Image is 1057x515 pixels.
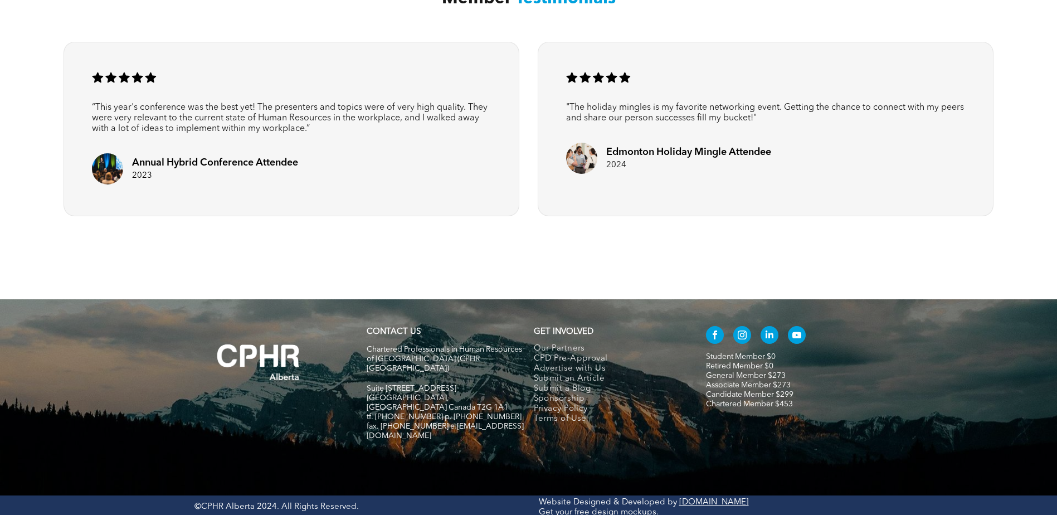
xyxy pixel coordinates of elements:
[706,353,776,361] a: Student Member $0
[534,364,683,374] a: Advertise with Us
[706,362,773,370] a: Retired Member $0
[194,503,359,511] span: ©CPHR Alberta 2024. All Rights Reserved.
[606,147,771,157] span: Edmonton Holiday Mingle Attendee
[534,354,683,364] a: CPD Pre-Approval
[534,384,683,394] a: Submit a Blog
[367,385,456,392] span: Suite [STREET_ADDRESS]
[534,404,683,414] a: Privacy Policy
[534,344,683,354] a: Our Partners
[706,391,793,399] a: Candidate Member $299
[706,372,786,380] a: General Member $273
[367,328,421,336] a: CONTACT US
[788,326,806,347] a: youtube
[132,158,298,168] span: Annual Hybrid Conference Attendee
[566,103,964,123] span: "The holiday mingles is my favorite networking event. Getting the chance to connect with my peers...
[367,422,524,440] span: fax. [PHONE_NUMBER] e:[EMAIL_ADDRESS][DOMAIN_NAME]
[534,374,683,384] a: Submit an Article
[132,172,152,180] span: 2023
[534,414,683,424] a: Terms of Use
[706,381,791,389] a: Associate Member $273
[367,394,508,411] span: [GEOGRAPHIC_DATA], [GEOGRAPHIC_DATA] Canada T2G 1A1
[92,103,488,133] span: “This year's conference was the best yet! The presenters and topics were of very high quality. Th...
[194,322,323,403] img: A white background with a few lines on it
[706,400,793,408] a: Chartered Member $453
[367,413,522,421] span: tf. [PHONE_NUMBER] p. [PHONE_NUMBER]
[534,394,683,404] a: Sponsorship
[706,326,724,347] a: facebook
[539,498,677,507] a: Website Designed & Developed by
[534,328,593,336] span: GET INVOLVED
[606,161,626,169] span: 2024
[733,326,751,347] a: instagram
[679,498,749,507] a: [DOMAIN_NAME]
[761,326,778,347] a: linkedin
[367,346,522,372] span: Chartered Professionals in Human Resources of [GEOGRAPHIC_DATA] (CPHR [GEOGRAPHIC_DATA])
